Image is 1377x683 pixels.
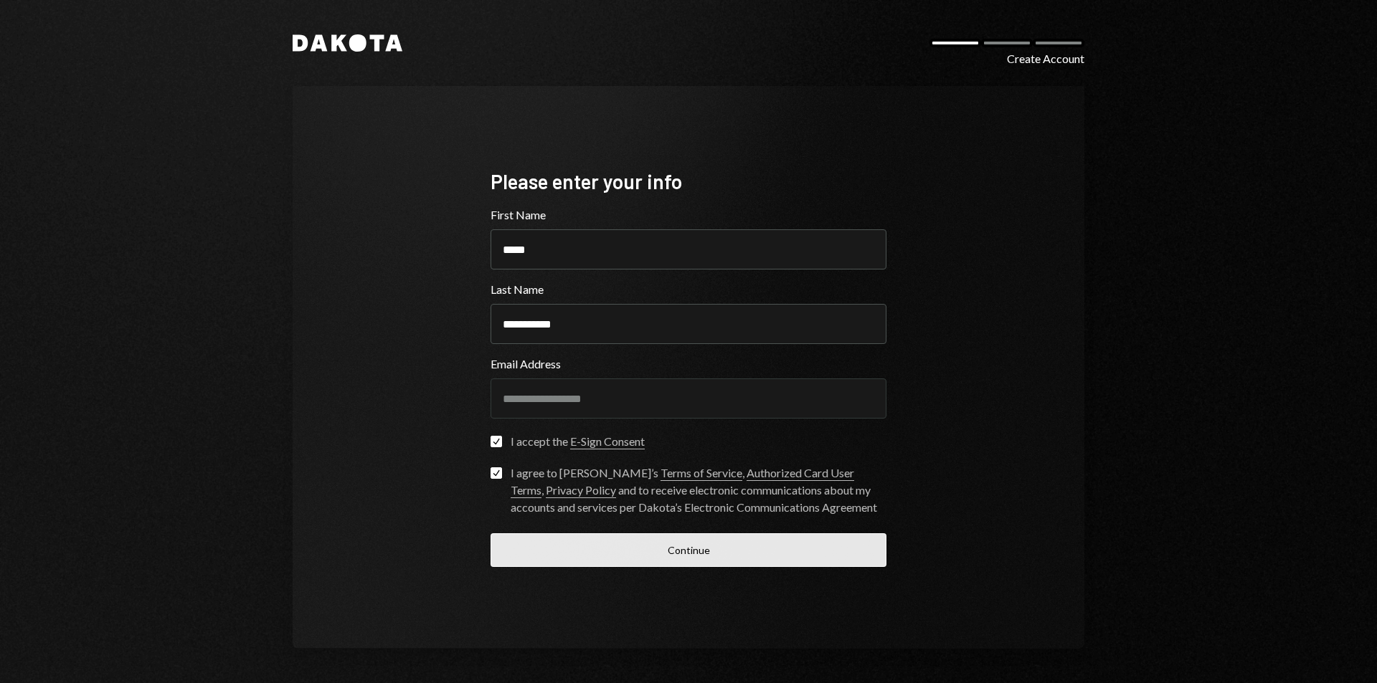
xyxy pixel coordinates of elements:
[1007,50,1084,67] div: Create Account
[570,434,645,449] a: E-Sign Consent
[661,466,742,481] a: Terms of Service
[511,464,886,516] div: I agree to [PERSON_NAME]’s , , and to receive electronic communications about my accounts and ser...
[491,533,886,567] button: Continue
[491,206,886,224] label: First Name
[491,467,502,479] button: I agree to [PERSON_NAME]’s Terms of Service, Authorized Card User Terms, Privacy Policy and to re...
[511,466,854,498] a: Authorized Card User Terms
[491,436,502,447] button: I accept the E-Sign Consent
[511,433,645,450] div: I accept the
[491,281,886,298] label: Last Name
[491,168,886,196] div: Please enter your info
[546,483,616,498] a: Privacy Policy
[491,355,886,373] label: Email Address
